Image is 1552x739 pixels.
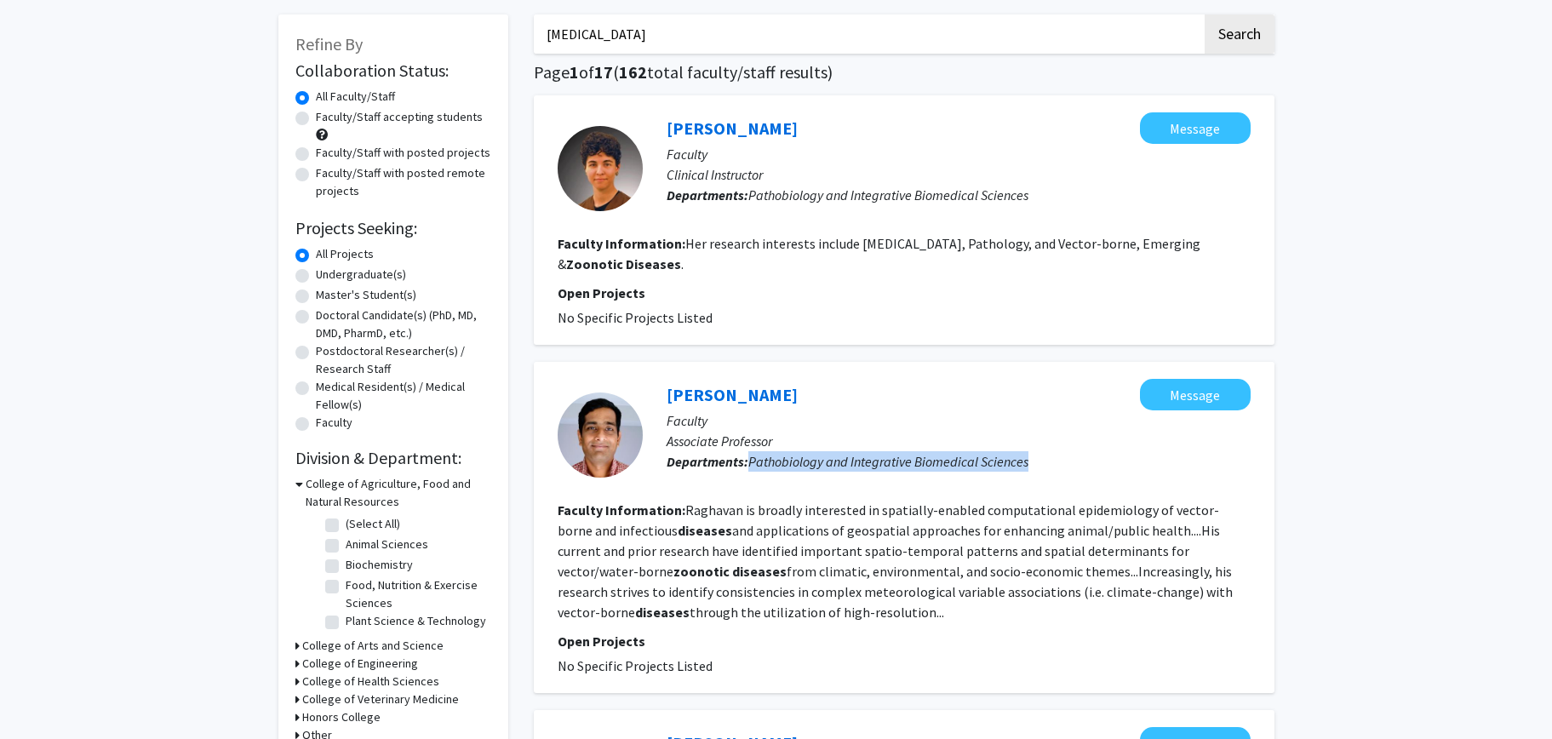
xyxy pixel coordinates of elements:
[594,61,613,83] span: 17
[748,453,1028,470] span: Pathobiology and Integrative Biomedical Sciences
[316,88,395,106] label: All Faculty/Staff
[748,186,1028,203] span: Pathobiology and Integrative Biomedical Sciences
[316,108,483,126] label: Faculty/Staff accepting students
[316,144,490,162] label: Faculty/Staff with posted projects
[295,448,491,468] h2: Division & Department:
[732,563,787,580] b: diseases
[635,604,690,621] b: diseases
[1140,379,1251,410] button: Message Ram Raghavan
[667,186,748,203] b: Departments:
[558,235,685,252] b: Faculty Information:
[667,164,1251,185] p: Clinical Instructor
[13,662,72,726] iframe: Chat
[316,164,491,200] label: Faculty/Staff with posted remote projects
[558,309,713,326] span: No Specific Projects Listed
[346,515,400,533] label: (Select All)
[558,501,685,518] b: Faculty Information:
[558,631,1251,651] p: Open Projects
[316,286,416,304] label: Master's Student(s)
[306,475,491,511] h3: College of Agriculture, Food and Natural Resources
[316,378,491,414] label: Medical Resident(s) / Medical Fellow(s)
[302,708,381,726] h3: Honors College
[626,255,681,272] b: Diseases
[346,556,413,574] label: Biochemistry
[667,117,798,139] a: [PERSON_NAME]
[302,673,439,690] h3: College of Health Sciences
[667,384,798,405] a: [PERSON_NAME]
[534,14,1202,54] input: Search Keywords
[534,62,1274,83] h1: Page of ( total faculty/staff results)
[619,61,647,83] span: 162
[678,522,732,539] b: diseases
[558,657,713,674] span: No Specific Projects Listed
[295,218,491,238] h2: Projects Seeking:
[558,235,1200,272] fg-read-more: Her research interests include [MEDICAL_DATA], Pathology, and Vector-borne, Emerging & .
[346,612,486,630] label: Plant Science & Technology
[1205,14,1274,54] button: Search
[558,283,1251,303] p: Open Projects
[566,255,623,272] b: Zoonotic
[316,414,352,432] label: Faculty
[570,61,579,83] span: 1
[346,576,487,612] label: Food, Nutrition & Exercise Sciences
[302,655,418,673] h3: College of Engineering
[558,501,1233,621] fg-read-more: Raghavan is broadly interested in spatially-enabled computational epidemiology of vector-borne an...
[295,33,363,54] span: Refine By
[302,637,444,655] h3: College of Arts and Science
[667,144,1251,164] p: Faculty
[316,306,491,342] label: Doctoral Candidate(s) (PhD, MD, DMD, PharmD, etc.)
[667,410,1251,431] p: Faculty
[316,245,374,263] label: All Projects
[346,536,428,553] label: Animal Sciences
[1140,112,1251,144] button: Message Rosalie Ierardi
[316,266,406,284] label: Undergraduate(s)
[667,453,748,470] b: Departments:
[295,60,491,81] h2: Collaboration Status:
[316,342,491,378] label: Postdoctoral Researcher(s) / Research Staff
[673,563,730,580] b: zoonotic
[667,431,1251,451] p: Associate Professor
[302,690,459,708] h3: College of Veterinary Medicine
